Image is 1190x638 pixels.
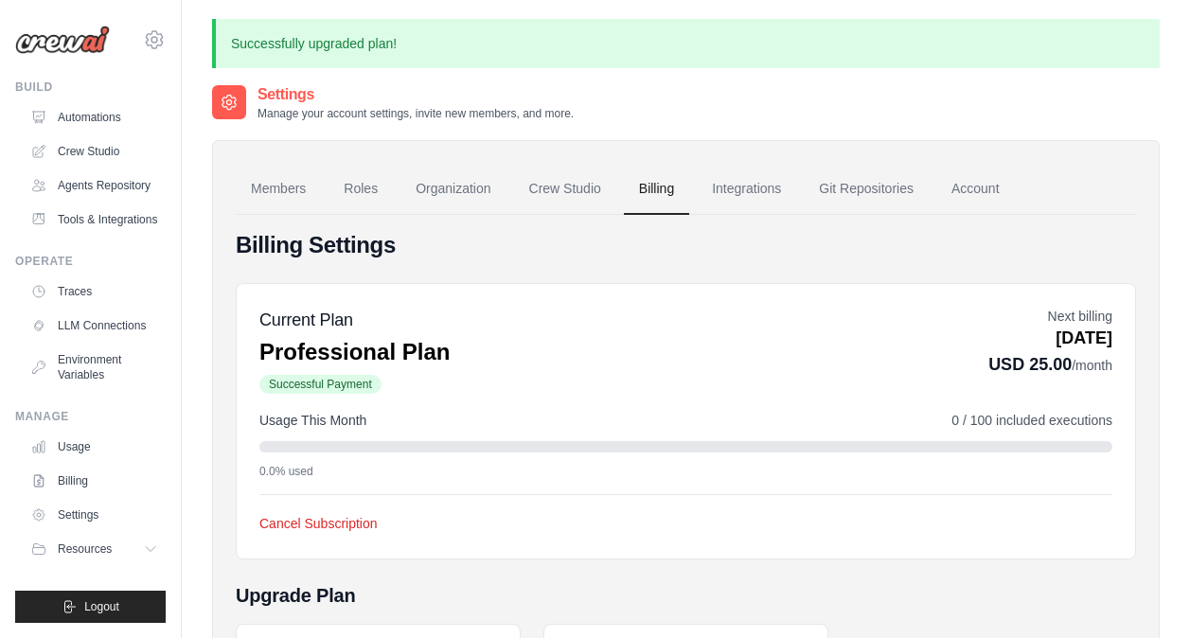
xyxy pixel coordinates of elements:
a: Account [936,164,1015,215]
a: LLM Connections [23,310,166,341]
span: 0.0% used [259,464,313,479]
button: Logout [15,591,166,623]
p: [DATE] [988,326,1112,351]
button: Resources [23,534,166,564]
span: /month [1072,358,1112,373]
p: Successfully upgraded plan! [212,19,1160,68]
p: Manage your account settings, invite new members, and more. [258,106,574,121]
h5: Upgrade Plan [236,582,1136,609]
span: Resources [58,541,112,557]
p: Professional Plan [259,337,450,367]
span: Usage This Month [259,411,366,430]
a: Crew Studio [23,136,166,167]
a: Crew Studio [514,164,616,215]
a: Settings [23,500,166,530]
p: Next billing [988,307,1112,326]
span: 0 / 100 included executions [951,411,1112,430]
h5: Current Plan [259,307,450,333]
a: Members [236,164,321,215]
span: Successful Payment [259,375,382,394]
a: Billing [23,466,166,496]
a: Integrations [697,164,796,215]
a: Usage [23,432,166,462]
p: USD 25.00 [988,351,1112,378]
a: Tools & Integrations [23,204,166,235]
a: Organization [400,164,506,215]
a: Traces [23,276,166,307]
h4: Billing Settings [236,230,1136,260]
a: Git Repositories [804,164,929,215]
div: Operate [15,254,166,269]
h2: Settings [258,83,574,106]
a: Environment Variables [23,345,166,390]
span: Logout [84,599,119,614]
a: Agents Repository [23,170,166,201]
button: Cancel Subscription [259,514,378,533]
a: Billing [624,164,689,215]
div: Build [15,80,166,95]
a: Roles [329,164,393,215]
a: Automations [23,102,166,133]
img: Logo [15,26,110,54]
iframe: Chat Widget [1095,547,1190,638]
div: Manage [15,409,166,424]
